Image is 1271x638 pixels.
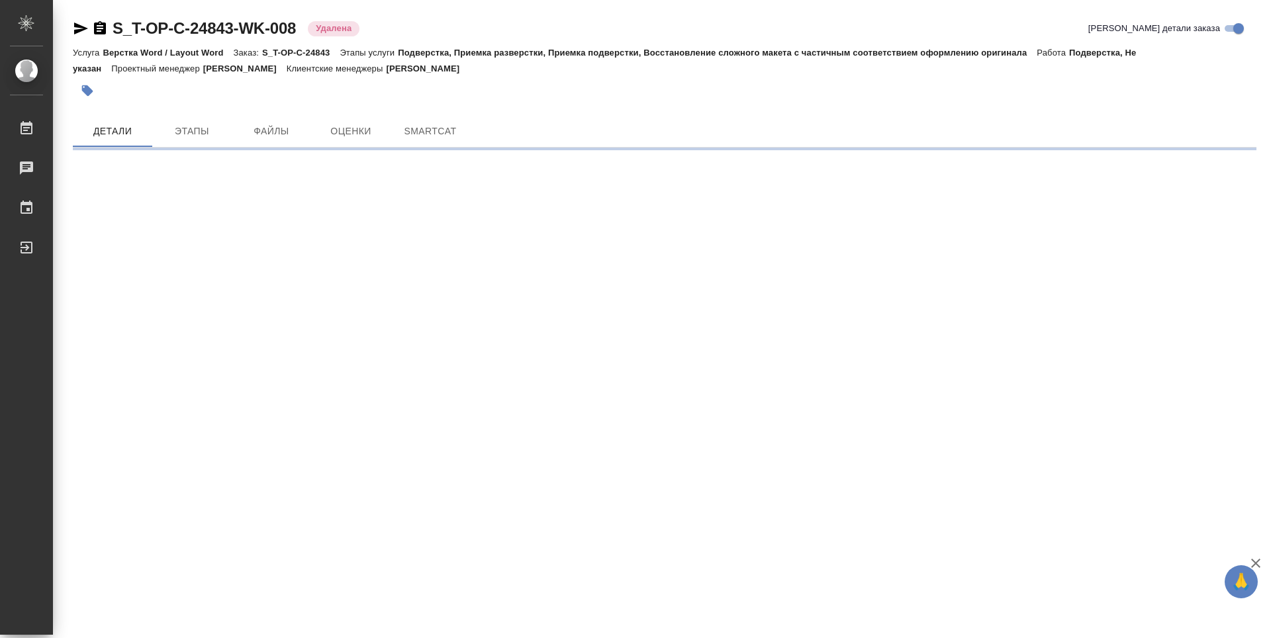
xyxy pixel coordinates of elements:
p: [PERSON_NAME] [203,64,287,73]
p: Верстка Word / Layout Word [103,48,233,58]
span: Детали [81,123,144,140]
a: S_T-OP-C-24843-WK-008 [113,19,296,37]
span: Этапы [160,123,224,140]
p: Подверстка, Приемка разверстки, Приемка подверстки, Восстановление сложного макета с частичным со... [398,48,1037,58]
span: 🙏 [1230,568,1252,596]
p: Этапы услуги [340,48,398,58]
p: Работа [1037,48,1069,58]
p: Клиентские менеджеры [287,64,387,73]
p: [PERSON_NAME] [386,64,469,73]
button: Добавить тэг [73,76,102,105]
span: Оценки [319,123,383,140]
button: Скопировать ссылку [92,21,108,36]
span: SmartCat [399,123,462,140]
span: Файлы [240,123,303,140]
p: Удалена [316,22,352,35]
span: [PERSON_NAME] детали заказа [1088,22,1220,35]
p: S_T-OP-C-24843 [262,48,340,58]
p: Проектный менеджер [111,64,203,73]
button: 🙏 [1225,565,1258,598]
p: Заказ: [234,48,262,58]
p: Услуга [73,48,103,58]
button: Скопировать ссылку для ЯМессенджера [73,21,89,36]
